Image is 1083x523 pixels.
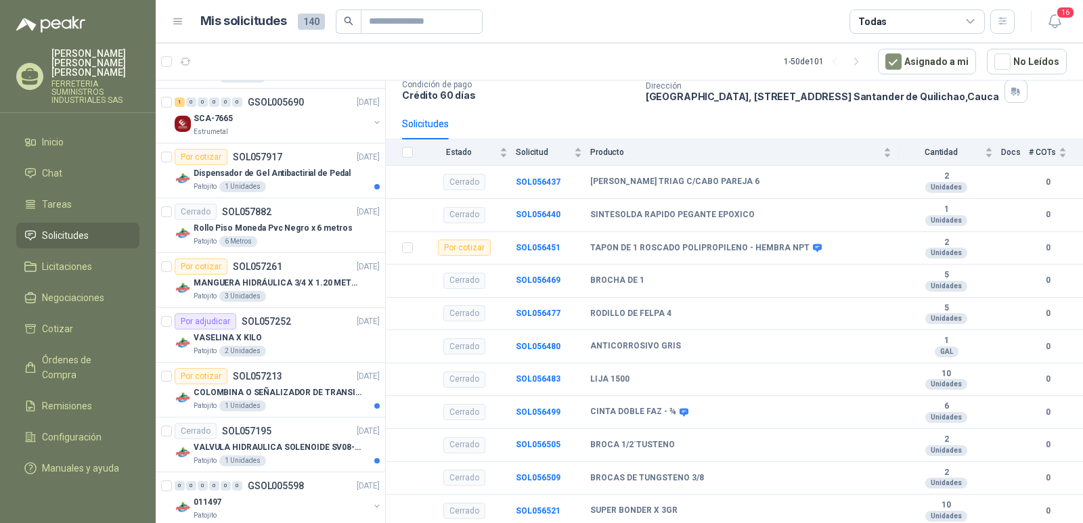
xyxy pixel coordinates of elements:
b: SOL056469 [516,275,560,285]
b: 0 [1029,176,1067,189]
div: Por cotizar [175,368,227,384]
b: 10 [900,500,993,511]
a: Cotizar [16,316,139,342]
div: Por cotizar [175,258,227,275]
span: Cantidad [900,147,982,157]
a: SOL056451 [516,243,560,252]
p: Patojito [194,181,217,192]
p: [DATE] [357,370,380,383]
p: [DATE] [357,480,380,493]
b: 2 [900,237,993,248]
a: Por adjudicarSOL057252[DATE] Company LogoVASELINA X KILOPatojito2 Unidades [156,308,385,363]
div: 0 [221,481,231,491]
b: 5 [900,303,993,314]
p: SOL057882 [222,207,271,217]
b: SOL056480 [516,342,560,351]
b: BROCHA DE 1 [590,275,644,286]
a: Inicio [16,129,139,155]
div: Cerrado [443,503,485,519]
div: 0 [232,97,242,107]
p: MANGUERA HIDRÁULICA 3/4 X 1.20 METROS DE LONGITUD HR-HR-ACOPLADA [194,277,362,290]
b: 0 [1029,438,1067,451]
a: Negociaciones [16,285,139,311]
p: Dirección [646,81,999,91]
span: Cotizar [42,321,73,336]
p: [GEOGRAPHIC_DATA], [STREET_ADDRESS] Santander de Quilichao , Cauca [646,91,999,102]
img: Logo peakr [16,16,85,32]
p: SOL057917 [233,152,282,162]
p: Patojito [194,291,217,302]
img: Company Logo [175,225,191,242]
div: 0 [209,481,219,491]
a: Tareas [16,191,139,217]
div: 2 Unidades [219,346,266,357]
a: Licitaciones [16,254,139,279]
th: Producto [590,139,900,166]
b: 0 [1029,373,1067,386]
a: SOL056509 [516,473,560,482]
a: Chat [16,160,139,186]
p: [DATE] [357,260,380,273]
b: 1 [900,336,993,346]
div: Unidades [925,313,967,324]
p: Dispensador de Gel Antibactirial de Pedal [194,167,351,180]
b: 0 [1029,307,1067,320]
span: 140 [298,14,325,30]
b: 0 [1029,274,1067,287]
th: Estado [421,139,516,166]
a: SOL056437 [516,177,560,187]
a: SOL056477 [516,309,560,318]
button: Asignado a mi [878,49,976,74]
span: Producto [590,147,881,157]
p: [DATE] [357,425,380,438]
p: [DATE] [357,151,380,164]
div: Cerrado [443,371,485,388]
th: Cantidad [900,139,1001,166]
span: Estado [421,147,497,157]
span: # COTs [1029,147,1056,157]
a: SOL056505 [516,440,560,449]
th: Solicitud [516,139,590,166]
p: FERRETERIA SUMINISTROS INDUSTRIALES SAS [51,80,139,104]
div: Unidades [925,478,967,488]
b: BROCA 1/2´TUSTENO [590,440,675,451]
a: Solicitudes [16,223,139,248]
p: Patojito [194,236,217,247]
a: SOL056499 [516,407,560,417]
b: SOL056483 [516,374,560,384]
div: 3 Unidades [219,291,266,302]
div: Unidades [925,379,967,390]
div: Cerrado [175,423,217,439]
span: Inicio [42,135,64,150]
div: Unidades [925,248,967,258]
div: 0 [209,97,219,107]
span: Solicitud [516,147,571,157]
a: 0 0 0 0 0 0 GSOL005598[DATE] Company Logo011497Patojito [175,478,382,521]
button: 16 [1042,9,1067,34]
div: Cerrado [443,273,485,289]
div: Cerrado [443,437,485,453]
p: COLOMBINA O SEÑALIZADOR DE TRANSITO [194,386,362,399]
p: Patojito [194,455,217,466]
div: 1 [175,97,185,107]
div: Cerrado [443,470,485,486]
b: LIJA 1500 [590,374,629,385]
div: 0 [175,481,185,491]
a: Por cotizarSOL057917[DATE] Company LogoDispensador de Gel Antibactirial de PedalPatojito1 Unidades [156,143,385,198]
img: Company Logo [175,170,191,187]
a: 1 0 0 0 0 0 GSOL005690[DATE] Company LogoSCA-7665Estrumetal [175,94,382,137]
span: Solicitudes [42,228,89,243]
p: Estrumetal [194,127,228,137]
b: 1 [900,204,993,215]
a: Por cotizarSOL057261[DATE] Company LogoMANGUERA HIDRÁULICA 3/4 X 1.20 METROS DE LONGITUD HR-HR-AC... [156,253,385,308]
span: Licitaciones [42,259,92,274]
div: GAL [935,346,958,357]
a: SOL056440 [516,210,560,219]
div: 0 [221,97,231,107]
div: Todas [858,14,887,29]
